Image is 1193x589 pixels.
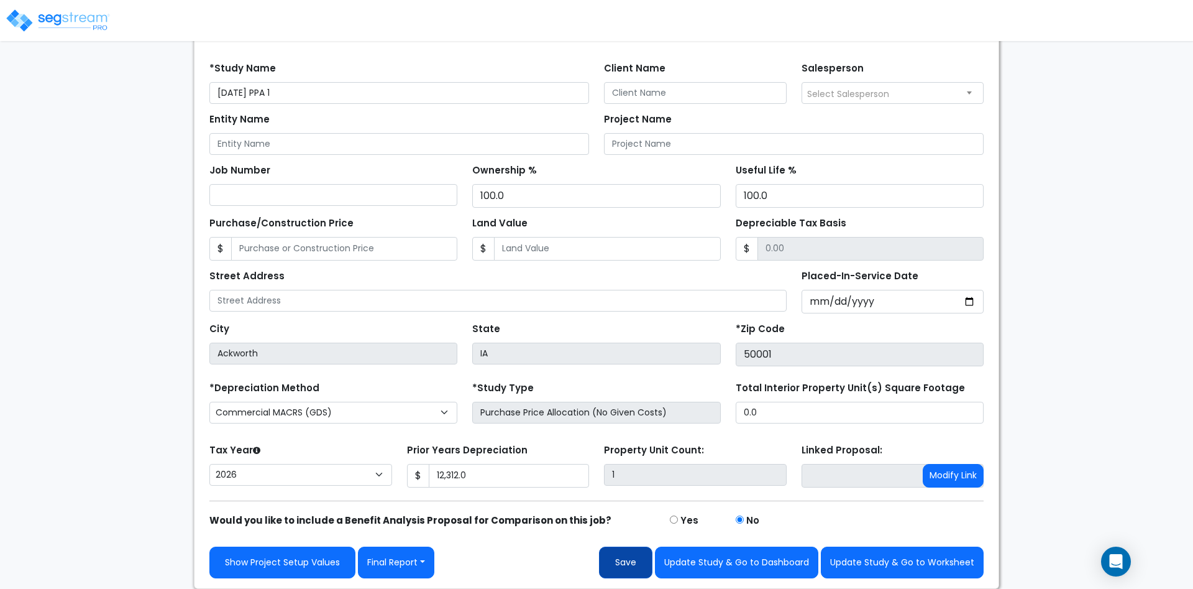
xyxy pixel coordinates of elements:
[736,343,984,366] input: Zip Code
[209,514,611,527] strong: Would you like to include a Benefit Analysis Proposal for Comparison on this job?
[209,133,589,155] input: Entity Name
[802,62,864,76] label: Salesperson
[472,381,534,396] label: *Study Type
[736,184,984,208] input: Depreciation
[604,464,787,486] input: Building Count
[472,216,528,231] label: Land Value
[807,88,889,100] span: Select Salesperson
[209,290,787,312] input: Street Address
[231,237,457,261] input: Purchase or Construction Price
[429,464,590,488] input: 0.00
[494,237,720,261] input: Land Value
[1101,547,1131,577] div: Open Intercom Messenger
[802,443,882,458] label: Linked Proposal:
[604,82,787,104] input: Client Name
[604,113,672,127] label: Project Name
[736,164,797,178] label: Useful Life %
[209,547,355,578] a: Show Project Setup Values
[604,133,984,155] input: Project Name
[736,237,758,261] span: $
[209,322,229,336] label: City
[209,381,319,396] label: *Depreciation Method
[209,216,354,231] label: Purchase/Construction Price
[407,443,528,458] label: Prior Years Depreciation
[604,443,704,458] label: Property Unit Count:
[209,113,270,127] label: Entity Name
[680,514,698,528] label: Yes
[736,322,785,336] label: *Zip Code
[472,237,495,261] span: $
[655,547,818,578] button: Update Study & Go to Dashboard
[736,402,984,424] input: total square foot
[209,62,276,76] label: *Study Name
[802,269,918,284] label: Placed-In-Service Date
[209,269,285,284] label: Street Address
[821,547,984,578] button: Update Study & Go to Worksheet
[736,216,846,231] label: Depreciable Tax Basis
[746,514,759,528] label: No
[209,237,232,261] span: $
[604,62,665,76] label: Client Name
[472,164,537,178] label: Ownership %
[472,322,500,336] label: State
[736,381,965,396] label: Total Interior Property Unit(s) Square Footage
[407,464,429,488] span: $
[599,547,652,578] button: Save
[757,237,984,261] input: 0.00
[209,82,589,104] input: Study Name
[5,8,111,33] img: logo_pro_r.png
[209,164,270,178] label: Job Number
[209,443,260,458] label: Tax Year
[358,547,434,578] button: Final Report
[472,184,720,208] input: Ownership
[923,464,984,488] button: Modify Link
